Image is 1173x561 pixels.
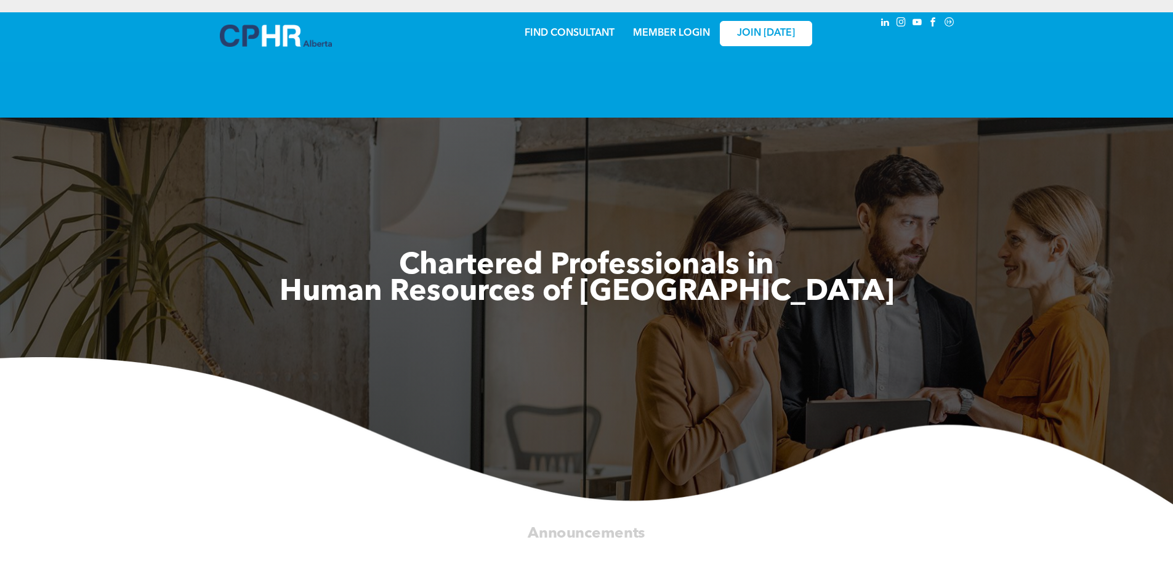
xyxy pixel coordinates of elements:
[737,28,795,39] span: JOIN [DATE]
[280,278,894,307] span: Human Resources of [GEOGRAPHIC_DATA]
[220,25,332,47] img: A blue and white logo for cp alberta
[879,15,892,32] a: linkedin
[927,15,940,32] a: facebook
[720,21,812,46] a: JOIN [DATE]
[911,15,924,32] a: youtube
[525,28,615,38] a: FIND CONSULTANT
[895,15,908,32] a: instagram
[633,28,710,38] a: MEMBER LOGIN
[399,251,774,281] span: Chartered Professionals in
[943,15,956,32] a: Social network
[528,525,645,540] span: Announcements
